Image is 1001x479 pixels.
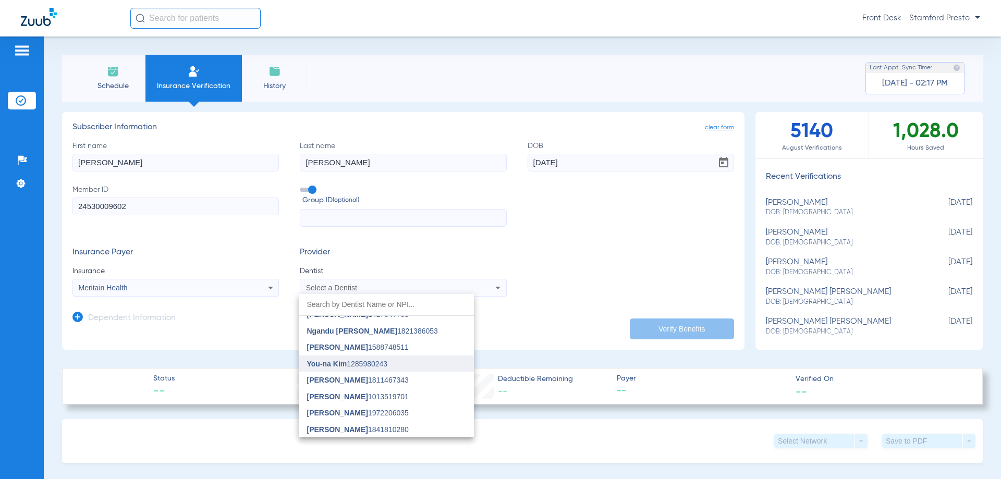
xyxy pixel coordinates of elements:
span: [PERSON_NAME] [307,376,368,384]
span: Ngandu [PERSON_NAME] [307,327,397,335]
iframe: Chat Widget [949,429,1001,479]
span: 1821386053 [307,327,438,335]
span: [PERSON_NAME] [307,392,368,401]
input: dropdown search [299,294,474,315]
span: 1841810280 [307,426,409,433]
span: 1013519701 [307,393,409,400]
span: 1972206035 [307,409,409,416]
span: You-na Kim [307,360,347,368]
span: [PERSON_NAME] [307,425,368,434]
span: 1588748511 [307,343,409,351]
span: 1285980243 [307,360,388,367]
span: [PERSON_NAME] [307,409,368,417]
span: 1417847708 [307,311,409,318]
span: [PERSON_NAME] [307,343,368,351]
span: 1811467343 [307,376,409,384]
